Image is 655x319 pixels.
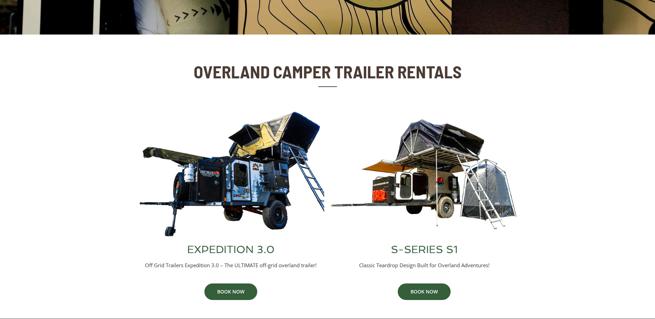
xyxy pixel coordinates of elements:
img: Southeast Overland Adventures S-Series S1 Overland Trailer Full Setup [331,111,518,238]
h3: EXPEDITION 3.0 [138,244,324,255]
h3: S-SERIES S1 [331,244,518,255]
a: BOOK NOW [398,283,451,300]
img: Off Grid Trailers Expedition 3.0 Overland Trailer Full Setup [138,111,324,238]
p: Classic Teardrop Design Built for Overland Adventures! [331,262,518,269]
h2: OVERLAND CAMPER TRAILER RENTALS [192,62,463,81]
a: BOOK NOW [204,283,257,300]
p: Off Grid Trailers Expedition 3.0 – The ULTIMATE off-grid overland trailer! [138,262,324,269]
